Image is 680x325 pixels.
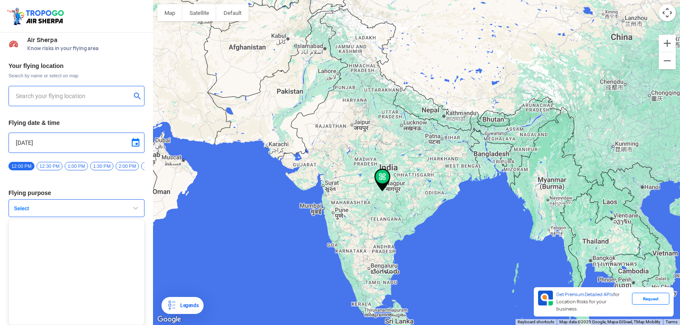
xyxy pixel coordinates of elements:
[8,190,144,196] h3: Flying purpose
[155,314,183,325] img: Google
[8,63,144,69] h3: Your flying location
[37,162,62,170] span: 12:30 PM
[16,91,131,101] input: Search your flying location
[27,37,144,43] span: Air Sherpa
[559,319,660,324] span: Map data ©2025 Google, Mapa GISrael, TMap Mobility
[6,6,67,26] img: ic_tgdronemaps.svg
[518,319,554,325] button: Keyboard shortcuts
[167,300,177,311] img: Legends
[16,138,137,148] input: Select Date
[556,291,613,297] span: Get Premium Detailed APIs
[8,120,144,126] h3: Flying date & time
[659,35,676,52] button: Zoom in
[553,291,632,313] div: for Location Risks for your business.
[8,162,34,170] span: 12:00 PM
[157,4,182,21] button: Show street map
[538,291,553,305] img: Premium APIs
[659,4,676,21] button: Map camera controls
[141,162,164,170] span: 2:30 PM
[27,45,144,52] span: Know risks in your flying area
[155,314,183,325] a: Open this area in Google Maps (opens a new window)
[177,300,198,311] div: Legends
[632,293,669,305] div: Request
[116,162,139,170] span: 2:00 PM
[666,319,677,324] a: Terms
[8,72,144,79] span: Search by name or select on map
[65,162,88,170] span: 1:00 PM
[8,219,144,325] ul: Select
[90,162,113,170] span: 1:30 PM
[11,205,117,212] span: Select
[8,39,19,49] img: Risk Scores
[659,52,676,69] button: Zoom out
[8,199,144,217] button: Select
[182,4,216,21] button: Show satellite imagery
